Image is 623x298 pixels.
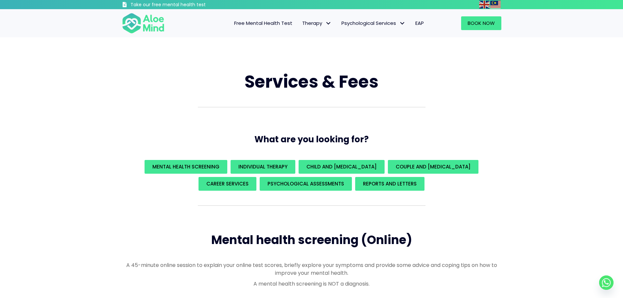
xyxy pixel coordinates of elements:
span: Mental health screening (Online) [211,232,412,248]
div: What are you looking for? [122,158,501,192]
span: Therapy [302,20,332,26]
a: Individual Therapy [231,160,295,174]
a: Whatsapp [599,275,614,290]
a: Malay [490,1,501,8]
span: Career Services [206,180,249,187]
a: Psychological ServicesPsychological Services: submenu [337,16,410,30]
h3: Take our free mental health test [130,2,241,8]
span: Psychological Services: submenu [398,19,407,28]
span: What are you looking for? [254,133,369,145]
span: Psychological assessments [268,180,344,187]
span: REPORTS AND LETTERS [363,180,417,187]
nav: Menu [173,16,429,30]
span: Mental Health Screening [152,163,219,170]
a: Free Mental Health Test [229,16,297,30]
a: REPORTS AND LETTERS [355,177,424,191]
span: Book Now [468,20,495,26]
p: A mental health screening is NOT a diagnosis. [122,280,501,288]
img: Aloe mind Logo [122,12,164,34]
span: Services & Fees [245,70,378,94]
span: Therapy: submenu [324,19,333,28]
span: EAP [415,20,424,26]
a: Career Services [199,177,256,191]
a: Couple and [MEDICAL_DATA] [388,160,478,174]
p: A 45-minute online session to explain your online test scores, briefly explore your symptoms and ... [122,261,501,276]
a: TherapyTherapy: submenu [297,16,337,30]
a: Child and [MEDICAL_DATA] [299,160,385,174]
span: Couple and [MEDICAL_DATA] [396,163,471,170]
a: Mental Health Screening [145,160,227,174]
img: ms [490,1,501,9]
a: Psychological assessments [260,177,352,191]
span: Psychological Services [341,20,406,26]
a: Take our free mental health test [122,2,241,9]
a: Book Now [461,16,501,30]
span: Free Mental Health Test [234,20,292,26]
img: en [479,1,490,9]
a: EAP [410,16,429,30]
span: Individual Therapy [238,163,287,170]
span: Child and [MEDICAL_DATA] [306,163,377,170]
a: English [479,1,490,8]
